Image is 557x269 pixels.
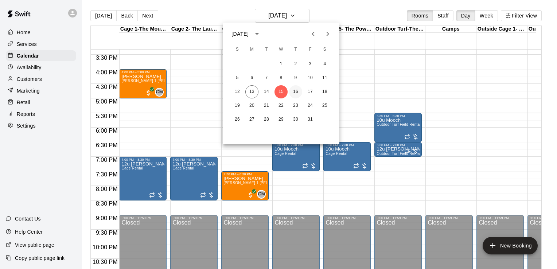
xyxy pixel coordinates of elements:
button: 8 [274,71,288,85]
button: 3 [304,58,317,71]
button: 31 [304,113,317,126]
button: 6 [245,71,258,85]
button: calendar view is open, switch to year view [251,28,263,40]
button: 23 [289,99,302,112]
button: Next month [320,27,335,41]
button: 17 [304,85,317,98]
button: 11 [318,71,331,85]
button: 2 [289,58,302,71]
button: 28 [260,113,273,126]
button: 13 [245,85,258,98]
button: 15 [274,85,288,98]
button: 16 [289,85,302,98]
button: 26 [231,113,244,126]
button: 27 [245,113,258,126]
button: 30 [289,113,302,126]
button: 1 [274,58,288,71]
button: 18 [318,85,331,98]
button: 20 [245,99,258,112]
div: [DATE] [231,30,249,38]
span: Sunday [231,42,244,57]
button: 4 [318,58,331,71]
button: 14 [260,85,273,98]
span: Wednesday [274,42,288,57]
button: 5 [231,71,244,85]
button: 29 [274,113,288,126]
button: 24 [304,99,317,112]
button: Previous month [306,27,320,41]
span: Tuesday [260,42,273,57]
button: 21 [260,99,273,112]
button: 25 [318,99,331,112]
button: 12 [231,85,244,98]
span: Saturday [318,42,331,57]
button: 19 [231,99,244,112]
span: Thursday [289,42,302,57]
button: 9 [289,71,302,85]
button: 22 [274,99,288,112]
span: Monday [245,42,258,57]
button: 7 [260,71,273,85]
span: Friday [304,42,317,57]
button: 10 [304,71,317,85]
